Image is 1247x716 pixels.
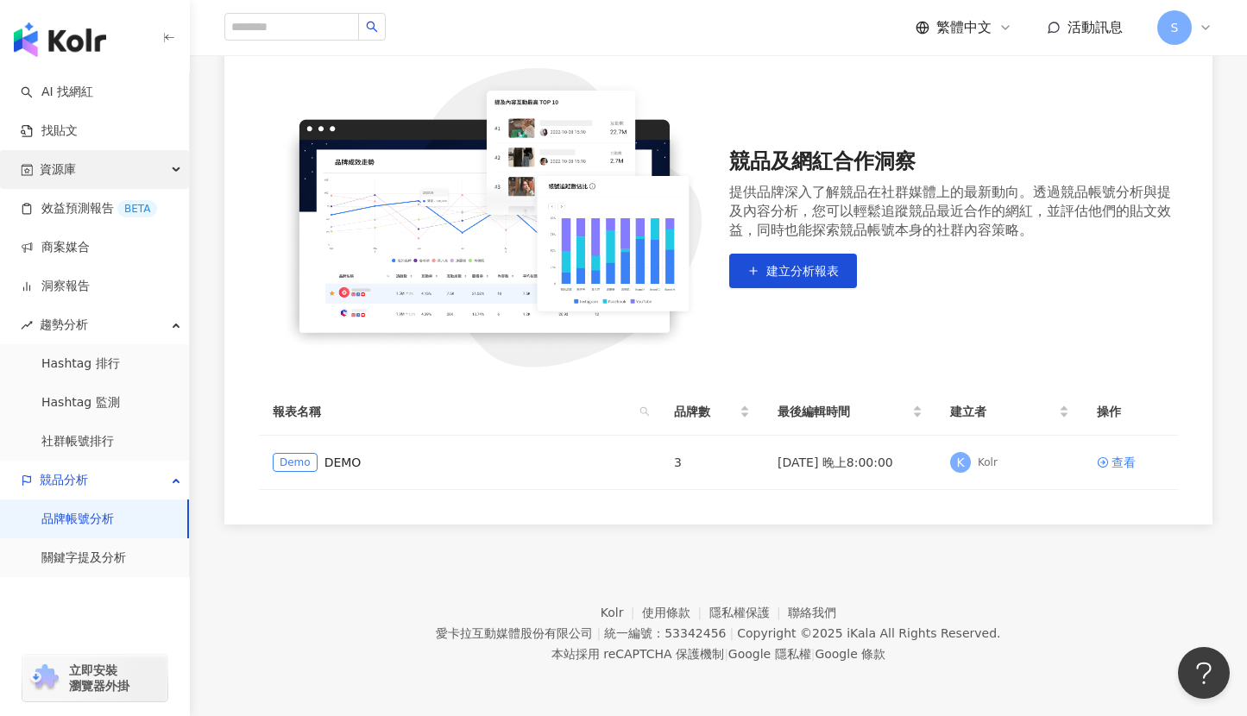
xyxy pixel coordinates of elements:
[778,402,909,421] span: 最後編輯時間
[956,453,964,472] span: K
[41,433,114,450] a: 社群帳號排行
[811,647,816,661] span: |
[729,183,1179,240] div: 提供品牌深入了解競品在社群媒體上的最新動向。透過競品帳號分析與提及內容分析，您可以輕鬆追蹤競品最近合作的網紅，並評估他們的貼文效益，同時也能探索競品帳號本身的社群內容策略。
[1083,388,1178,436] th: 操作
[788,606,836,619] a: 聯絡我們
[259,68,709,367] img: 競品及網紅合作洞察
[766,264,839,278] span: 建立分析報表
[724,647,728,661] span: |
[764,436,936,490] td: [DATE] 晚上8:00:00
[1112,453,1136,472] div: 查看
[1097,453,1164,472] a: 查看
[639,406,650,417] span: search
[936,18,992,37] span: 繁體中文
[1171,18,1179,37] span: S
[21,239,90,256] a: 商案媒合
[273,402,633,421] span: 報表名稱
[950,402,1055,421] span: 建立者
[847,626,876,640] a: iKala
[978,455,998,470] div: Kolr
[21,122,78,140] a: 找貼文
[436,626,593,640] div: 愛卡拉互動媒體股份有限公司
[728,647,811,661] a: Google 隱私權
[22,655,167,701] a: chrome extension立即安裝 瀏覽器外掛
[41,355,120,373] a: Hashtag 排行
[660,436,764,490] td: 3
[28,664,61,692] img: chrome extension
[674,402,736,421] span: 品牌數
[324,453,362,472] a: DEMO
[1068,19,1123,35] span: 活動訊息
[737,626,1000,640] div: Copyright © 2025 All Rights Reserved.
[815,647,885,661] a: Google 條款
[551,644,885,664] span: 本站採用 reCAPTCHA 保護機制
[642,606,709,619] a: 使用條款
[14,22,106,57] img: logo
[764,388,936,436] th: 最後編輯時間
[604,626,726,640] div: 統一編號：53342456
[729,626,734,640] span: |
[636,399,653,424] span: search
[21,200,157,217] a: 效益預測報告BETA
[366,21,378,33] span: search
[21,84,93,101] a: searchAI 找網紅
[40,150,76,189] span: 資源庫
[21,319,33,331] span: rise
[41,511,114,528] a: 品牌帳號分析
[41,550,126,567] a: 關鍵字提及分析
[601,606,642,619] a: Kolr
[273,453,318,472] span: Demo
[1178,647,1230,699] iframe: Help Scout Beacon - Open
[660,388,764,436] th: 品牌數
[69,663,129,694] span: 立即安裝 瀏覽器外掛
[21,278,90,295] a: 洞察報告
[41,394,120,411] a: Hashtag 監測
[40,305,88,344] span: 趨勢分析
[40,461,88,499] span: 競品分析
[709,606,789,619] a: 隱私權保護
[729,254,857,288] button: 建立分析報表
[936,388,1083,436] th: 建立者
[729,148,1179,177] div: 競品及網紅合作洞察
[596,626,601,640] span: |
